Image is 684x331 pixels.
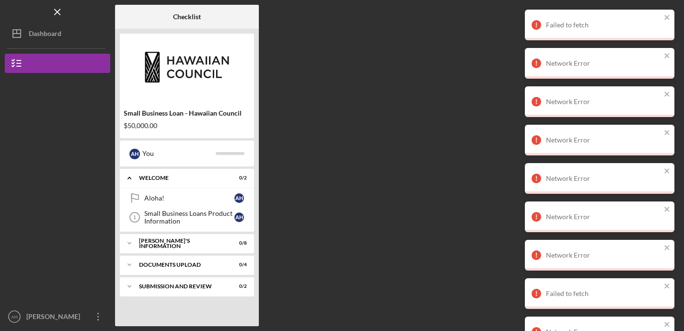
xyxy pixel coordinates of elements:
[144,194,234,202] div: Aloha!
[5,307,110,326] button: AH[PERSON_NAME]
[24,307,86,329] div: [PERSON_NAME]
[546,251,661,259] div: Network Error
[664,129,671,138] button: close
[664,13,671,23] button: close
[664,167,671,176] button: close
[133,214,136,220] tspan: 1
[144,210,234,225] div: Small Business Loans Product Information
[546,59,661,67] div: Network Error
[664,282,671,291] button: close
[664,52,671,61] button: close
[124,109,250,117] div: Small Business Loan - Hawaiian Council
[124,122,250,130] div: $50,000.00
[11,314,17,319] text: AH
[125,189,249,208] a: Aloha!AH
[139,175,223,181] div: WELCOME
[546,175,661,182] div: Network Error
[664,244,671,253] button: close
[5,24,110,43] button: Dashboard
[234,193,244,203] div: A H
[664,320,671,330] button: close
[230,284,247,289] div: 0 / 2
[230,240,247,246] div: 0 / 8
[29,24,61,46] div: Dashboard
[173,13,201,21] b: Checklist
[142,145,216,162] div: You
[234,213,244,222] div: A H
[139,238,223,249] div: [PERSON_NAME]'S INFORMATION
[546,136,661,144] div: Network Error
[230,175,247,181] div: 0 / 2
[546,290,661,297] div: Failed to fetch
[230,262,247,268] div: 0 / 4
[546,213,661,221] div: Network Error
[139,262,223,268] div: DOCUMENTS UPLOAD
[120,38,254,96] img: Product logo
[129,149,140,159] div: A H
[664,90,671,99] button: close
[546,98,661,106] div: Network Error
[139,284,223,289] div: SUBMISSION AND REVIEW
[546,21,661,29] div: Failed to fetch
[125,208,249,227] a: 1Small Business Loans Product InformationAH
[664,205,671,214] button: close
